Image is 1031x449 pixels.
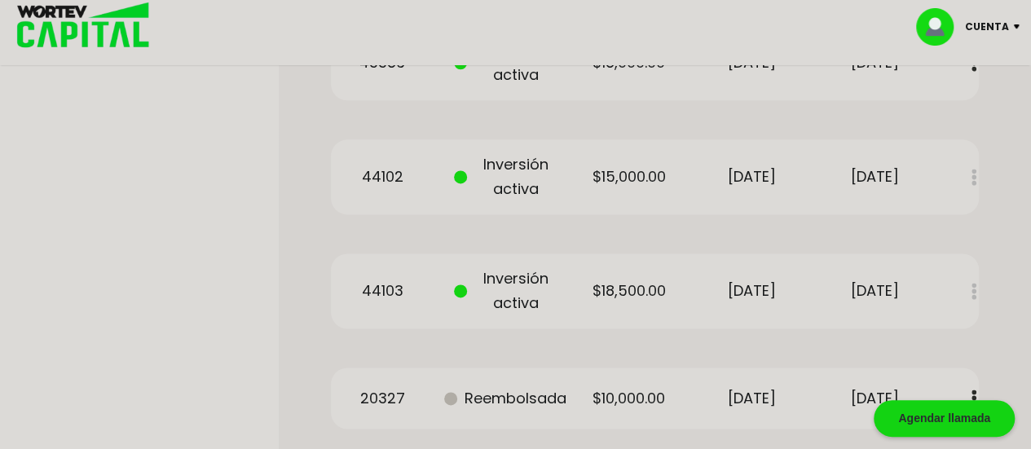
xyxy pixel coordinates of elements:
[916,8,965,46] img: profile-image
[823,165,927,189] p: [DATE]
[823,386,927,411] p: [DATE]
[454,152,557,201] p: Inversión activa
[331,279,434,303] p: 44103
[331,386,434,411] p: 20327
[577,279,681,303] p: $18,500.00
[700,165,804,189] p: [DATE]
[874,400,1015,437] div: Agendar llamada
[577,165,681,189] p: $15,000.00
[454,266,557,315] p: Inversión activa
[700,386,804,411] p: [DATE]
[700,279,804,303] p: [DATE]
[965,15,1009,39] p: Cuenta
[577,386,681,411] p: $10,000.00
[823,279,927,303] p: [DATE]
[331,165,434,189] p: 44102
[454,386,557,411] p: Reembolsada
[1009,24,1031,29] img: icon-down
